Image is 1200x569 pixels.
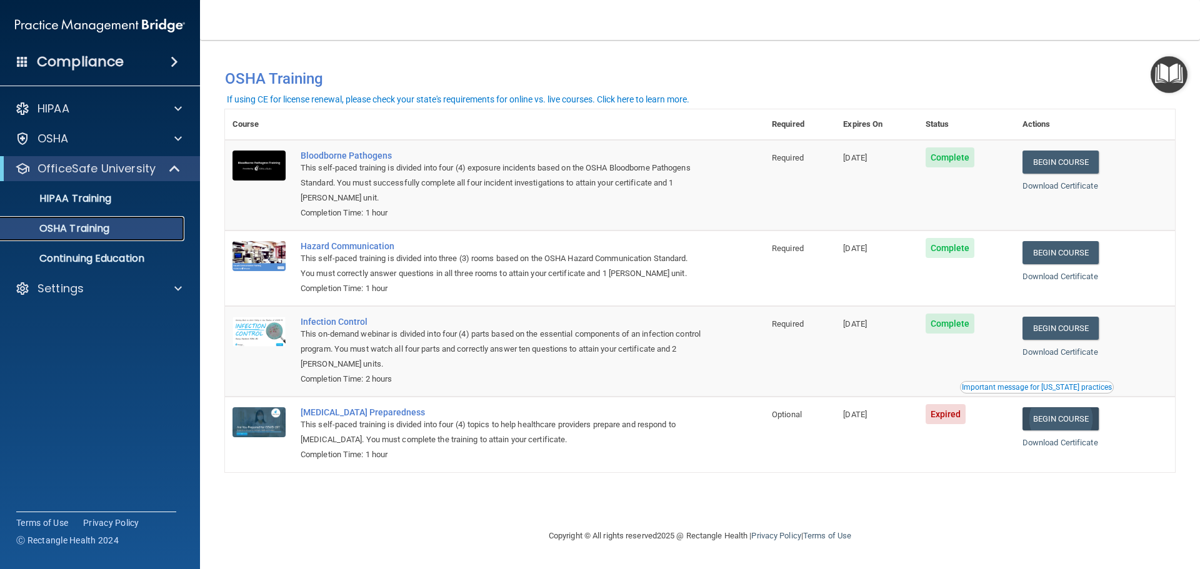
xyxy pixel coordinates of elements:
[301,317,702,327] a: Infection Control
[772,153,804,162] span: Required
[1015,109,1175,140] th: Actions
[301,447,702,462] div: Completion Time: 1 hour
[764,109,836,140] th: Required
[1022,241,1099,264] a: Begin Course
[843,244,867,253] span: [DATE]
[1022,347,1098,357] a: Download Certificate
[926,238,975,258] span: Complete
[1151,56,1187,93] button: Open Resource Center
[225,70,1175,87] h4: OSHA Training
[8,252,179,265] p: Continuing Education
[225,109,293,140] th: Course
[772,319,804,329] span: Required
[301,151,702,161] a: Bloodborne Pathogens
[301,241,702,251] a: Hazard Communication
[37,101,69,116] p: HIPAA
[960,381,1114,393] button: Read this if you are a dental practitioner in the state of CA
[751,531,801,540] a: Privacy Policy
[15,131,182,146] a: OSHA
[301,281,702,296] div: Completion Time: 1 hour
[301,417,702,447] div: This self-paced training is divided into four (4) topics to help healthcare providers prepare and...
[301,251,702,281] div: This self-paced training is divided into three (3) rooms based on the OSHA Hazard Communication S...
[225,93,691,106] button: If using CE for license renewal, please check your state's requirements for online vs. live cours...
[836,109,917,140] th: Expires On
[37,161,156,176] p: OfficeSafe University
[227,95,689,104] div: If using CE for license renewal, please check your state's requirements for online vs. live cours...
[301,205,702,220] div: Completion Time: 1 hour
[301,407,702,417] a: [MEDICAL_DATA] Preparedness
[16,534,119,547] span: Ⓒ Rectangle Health 2024
[1022,317,1099,340] a: Begin Course
[16,517,68,529] a: Terms of Use
[843,153,867,162] span: [DATE]
[301,372,702,387] div: Completion Time: 2 hours
[843,319,867,329] span: [DATE]
[1022,272,1098,281] a: Download Certificate
[37,53,124,71] h4: Compliance
[926,404,966,424] span: Expired
[803,531,851,540] a: Terms of Use
[1022,151,1099,174] a: Begin Course
[15,101,182,116] a: HIPAA
[918,109,1015,140] th: Status
[843,410,867,419] span: [DATE]
[8,222,109,235] p: OSHA Training
[8,192,111,205] p: HIPAA Training
[1022,438,1098,447] a: Download Certificate
[962,383,1112,391] div: Important message for [US_STATE] practices
[15,161,181,176] a: OfficeSafe University
[926,314,975,334] span: Complete
[301,161,702,205] div: This self-paced training is divided into four (4) exposure incidents based on the OSHA Bloodborne...
[301,327,702,372] div: This on-demand webinar is divided into four (4) parts based on the essential components of an inf...
[37,281,84,296] p: Settings
[37,131,69,146] p: OSHA
[772,244,804,253] span: Required
[472,516,928,556] div: Copyright © All rights reserved 2025 @ Rectangle Health | |
[1022,181,1098,190] a: Download Certificate
[1022,407,1099,430] a: Begin Course
[15,281,182,296] a: Settings
[926,147,975,167] span: Complete
[15,13,185,38] img: PMB logo
[772,410,802,419] span: Optional
[83,517,139,529] a: Privacy Policy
